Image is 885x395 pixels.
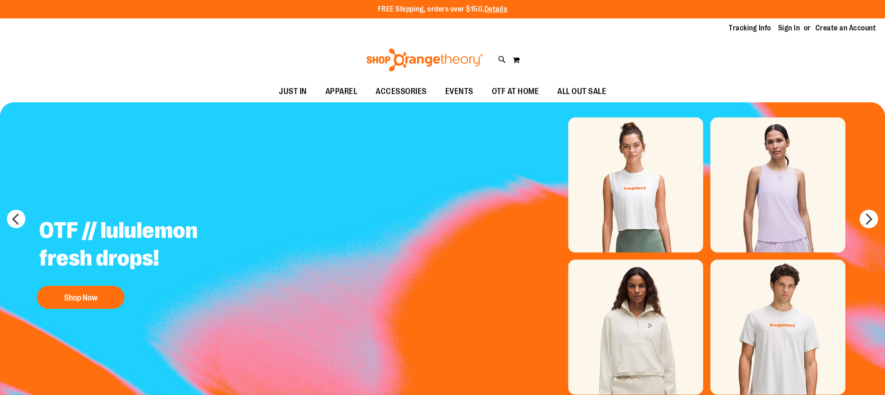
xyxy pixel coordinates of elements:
span: APPAREL [325,81,358,102]
span: EVENTS [445,81,473,102]
button: prev [7,210,25,228]
span: ACCESSORIES [376,81,427,102]
h2: OTF // lululemon fresh drops! [32,210,261,281]
button: next [860,210,878,228]
span: OTF AT HOME [492,81,539,102]
a: Details [484,5,507,13]
a: Create an Account [815,23,876,33]
span: ALL OUT SALE [557,81,606,102]
a: OTF // lululemon fresh drops! Shop Now [32,210,261,313]
a: Sign In [778,23,800,33]
p: FREE Shipping, orders over $150. [378,4,507,15]
a: Tracking Info [729,23,771,33]
span: JUST IN [279,81,307,102]
button: Shop Now [37,286,124,309]
img: Shop Orangetheory [365,48,484,71]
